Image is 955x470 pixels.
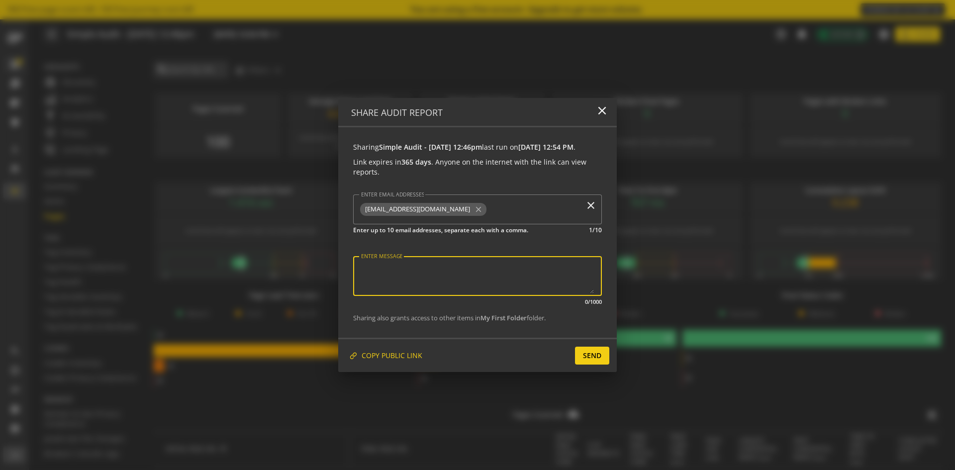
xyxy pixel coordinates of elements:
mat-hint: 0/1000 [585,296,602,305]
p: Sharing last run on . [353,142,602,152]
mat-icon: close [579,199,603,211]
strong: Simple Audit - [DATE] 12:46pm [379,142,482,152]
mat-icon: close [595,104,609,117]
op-modal-header: Share Audit Report [338,98,617,127]
p: Link expires in . Anyone on the internet with the link can view reports. [353,157,602,177]
button: SEND [575,347,609,365]
strong: [DATE] 12:54 PM [518,142,573,152]
strong: 365 days [401,157,431,167]
span: SEND [583,347,601,365]
strong: My First Folder [480,313,527,322]
span: COPY PUBLIC LINK [362,347,422,365]
mat-label: ENTER MESSAGE [361,252,403,259]
p: Sharing also grants access to other items in folder. [353,313,602,323]
h4: Share Audit Report [351,108,443,118]
button: COPY PUBLIC LINK [346,347,426,365]
mat-hint: 1/10 [589,224,602,234]
mat-hint: Enter up to 10 email addresses, separate each with a comma. [353,224,528,234]
span: [EMAIL_ADDRESS][DOMAIN_NAME] [365,205,470,213]
mat-label: ENTER EMAIL ADDRESSES [361,190,425,197]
